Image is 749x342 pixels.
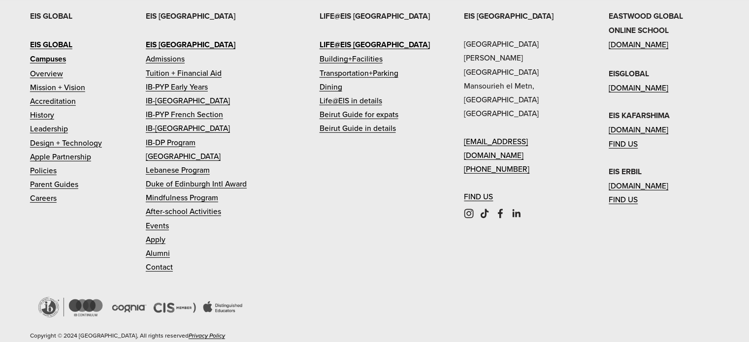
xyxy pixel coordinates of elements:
[146,218,169,232] a: Events
[319,10,429,22] strong: LIFE@EIS [GEOGRAPHIC_DATA]
[30,39,72,50] strong: EIS GLOBAL
[146,93,230,107] a: IB-[GEOGRAPHIC_DATA]
[464,9,574,203] p: [GEOGRAPHIC_DATA] [PERSON_NAME][GEOGRAPHIC_DATA] Mansourieh el Metn, [GEOGRAPHIC_DATA] [GEOGRAPHI...
[30,136,102,150] a: Design + Technology
[30,53,66,64] strong: Campuses
[609,68,649,79] strong: EISGLOBAL
[146,10,235,22] strong: EIS [GEOGRAPHIC_DATA]
[30,122,68,135] a: Leadership
[30,80,85,94] a: Mission + Vision
[30,94,76,108] a: Accreditation
[146,39,235,50] strong: EIS [GEOGRAPHIC_DATA]
[146,135,195,149] a: IB-DP Program
[146,37,235,52] a: EIS [GEOGRAPHIC_DATA]
[495,209,505,218] a: Facebook
[30,108,54,122] a: History
[30,10,72,22] strong: EIS GLOBAL
[30,66,63,80] a: Overview
[464,10,554,22] strong: EIS [GEOGRAPHIC_DATA]
[609,179,668,192] a: [DOMAIN_NAME]
[609,37,668,51] a: [DOMAIN_NAME]
[609,110,670,121] strong: EIS KAFARSHIMA
[146,232,165,246] a: Apply
[319,93,382,107] a: Life@EIS in details
[30,330,343,341] p: Copyright © 2024 [GEOGRAPHIC_DATA], All rights reserved
[146,107,223,121] a: IB-PYP French Section
[146,52,185,65] a: Admissions
[30,52,66,66] a: Campuses
[609,10,683,36] strong: EASTWOOD GLOBAL ONLINE SCHOOL
[146,66,222,80] a: Tuition + Financial Aid
[146,190,218,204] a: Mindfulness Program
[319,80,342,93] a: Dining
[319,107,398,121] a: Beirut Guide for expats
[319,66,398,80] a: Transportation+Parking
[146,246,170,260] a: Alumni
[319,121,395,135] a: Beirut Guide in details
[464,209,474,218] a: Instagram
[146,163,210,177] a: Lebanese Program
[30,37,72,52] a: EIS GLOBAL
[609,81,668,94] a: [DOMAIN_NAME]
[609,123,668,136] a: [DOMAIN_NAME]
[146,204,221,218] a: After-school Activities
[146,121,230,135] a: IB-[GEOGRAPHIC_DATA]
[464,189,493,203] a: FIND US
[511,209,521,218] a: LinkedIn
[609,166,642,177] strong: EIS ERBIL
[189,331,225,340] em: Privacy Policy
[319,52,382,65] a: Building+Facilities
[464,134,574,162] a: [EMAIL_ADDRESS][DOMAIN_NAME]
[319,37,429,52] a: LIFE@EIS [GEOGRAPHIC_DATA]
[189,330,225,341] a: Privacy Policy
[30,191,57,205] a: Careers
[30,150,91,163] a: Apple Partnership
[319,39,429,50] strong: LIFE@EIS [GEOGRAPHIC_DATA]
[146,177,247,190] a: Duke of Edinburgh Intl Award
[30,177,78,191] a: Parent Guides
[480,209,489,218] a: TikTok
[464,162,529,176] a: [PHONE_NUMBER]
[609,137,638,151] a: FIND US
[30,163,57,177] a: Policies
[146,80,208,93] a: IB-PYP Early Years
[146,149,221,163] a: [GEOGRAPHIC_DATA]
[609,192,638,206] a: FIND US
[146,260,173,274] a: Contact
